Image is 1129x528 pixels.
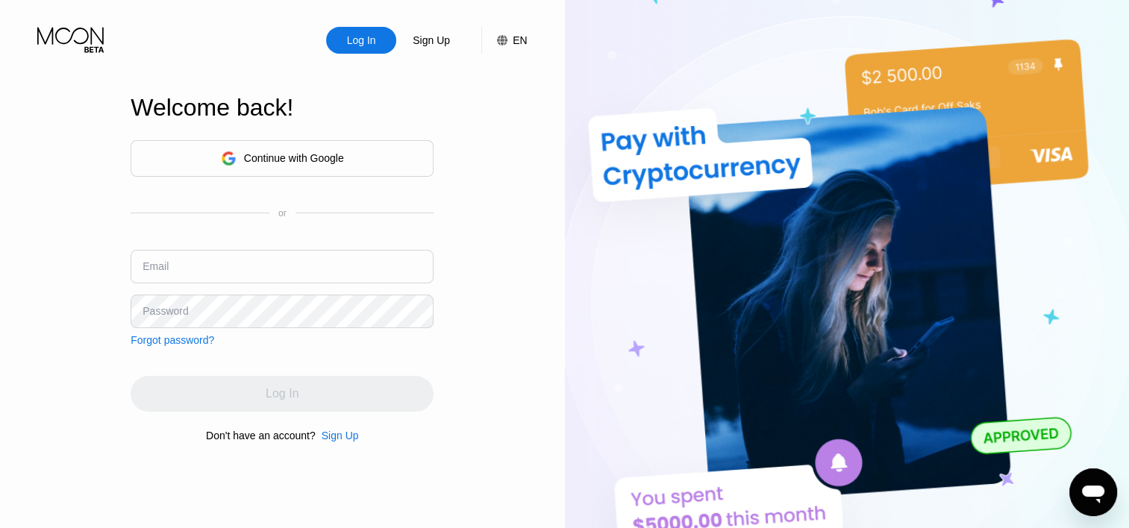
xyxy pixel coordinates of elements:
div: Sign Up [411,33,451,48]
div: Forgot password? [131,334,214,346]
div: Log In [326,27,396,54]
div: Don't have an account? [206,430,316,441]
div: Sign Up [316,430,359,441]
div: EN [513,34,527,46]
div: Welcome back! [131,94,434,122]
div: Sign Up [322,430,359,441]
div: Continue with Google [244,152,344,164]
div: Email [143,260,169,272]
div: Log In [345,33,378,48]
div: Password [143,305,188,317]
div: or [278,208,287,219]
div: Continue with Google [131,140,434,177]
iframe: Button to launch messaging window [1069,468,1117,516]
div: EN [481,27,527,54]
div: Sign Up [396,27,466,54]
